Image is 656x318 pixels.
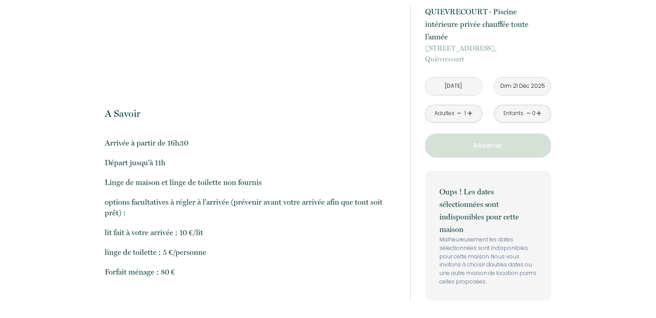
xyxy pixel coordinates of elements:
div: 0 [532,109,537,118]
a: - [457,107,462,120]
div: Enfants [503,109,524,118]
p: lit fait à votre arrivée : 10 €/lit​ [105,227,398,238]
button: Réserver [425,133,551,158]
p: Départ jusqu'à 11h [105,157,398,168]
p: Malheureusement les dates sélectionnées sont indisponibles pour cette maison. Nous vous invitons ... [439,236,537,286]
input: Départ [494,77,551,95]
p: linge de toilette : 5 €/personne [105,247,398,258]
a: + [537,107,542,120]
p: QUIEVRECOURT · Piscine intérieure privée chauffée toute l’année [425,5,551,43]
p: Forfait ménage : 80 € [105,266,398,277]
p: options facultatives à régler à l'arrivée (prévenir avant votre arrivée afin que tout soit prêt) : [105,197,398,218]
p: Oups ! Les dates sélectionnées sont indisponibles pour cette maison [439,185,537,236]
a: - [526,107,531,120]
p: Linge de maison et linge de toilette non fournis [105,177,398,188]
div: 1 [463,109,467,118]
p: Arrivée à partir de 16h30 [105,138,398,148]
input: Arrivée [426,77,482,95]
a: + [468,107,473,120]
p: A Savoir [105,107,398,120]
span: [STREET_ADDRESS], [425,43,551,54]
p: Réserver [428,140,548,151]
p: Quièvrecourt [425,43,551,64]
div: Adultes [434,109,455,118]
